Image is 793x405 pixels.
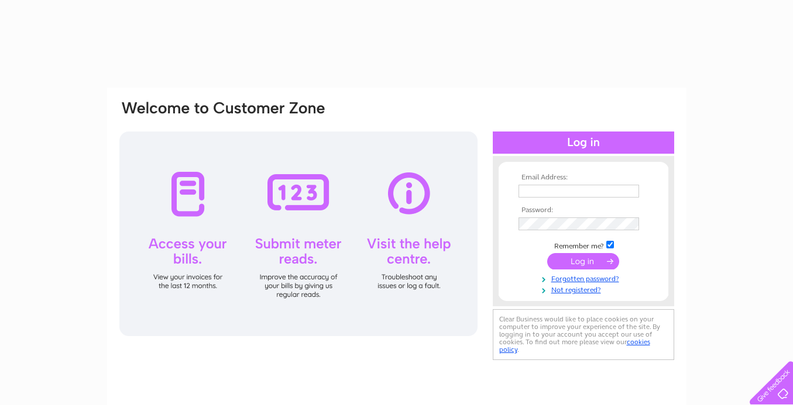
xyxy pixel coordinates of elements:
a: Forgotten password? [519,272,651,283]
a: Not registered? [519,283,651,295]
td: Remember me? [516,239,651,251]
th: Email Address: [516,174,651,182]
input: Submit [547,253,619,269]
th: Password: [516,206,651,214]
a: cookies policy [499,338,650,354]
div: Clear Business would like to place cookies on your computer to improve your experience of the sit... [493,309,674,360]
